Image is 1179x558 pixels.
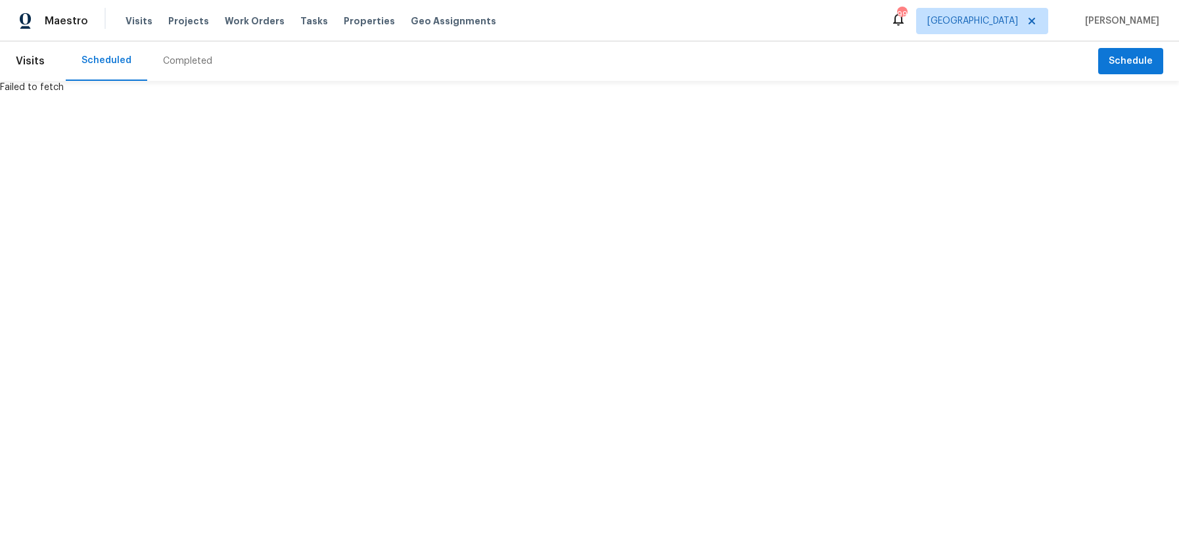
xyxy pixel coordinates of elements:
[300,16,328,26] span: Tasks
[81,54,131,67] div: Scheduled
[897,8,906,21] div: 99
[45,14,88,28] span: Maestro
[1109,53,1153,70] span: Schedule
[927,14,1018,28] span: [GEOGRAPHIC_DATA]
[16,47,45,76] span: Visits
[1080,14,1159,28] span: [PERSON_NAME]
[163,55,212,68] div: Completed
[344,14,395,28] span: Properties
[168,14,209,28] span: Projects
[1098,48,1163,75] button: Schedule
[225,14,285,28] span: Work Orders
[411,14,496,28] span: Geo Assignments
[126,14,152,28] span: Visits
